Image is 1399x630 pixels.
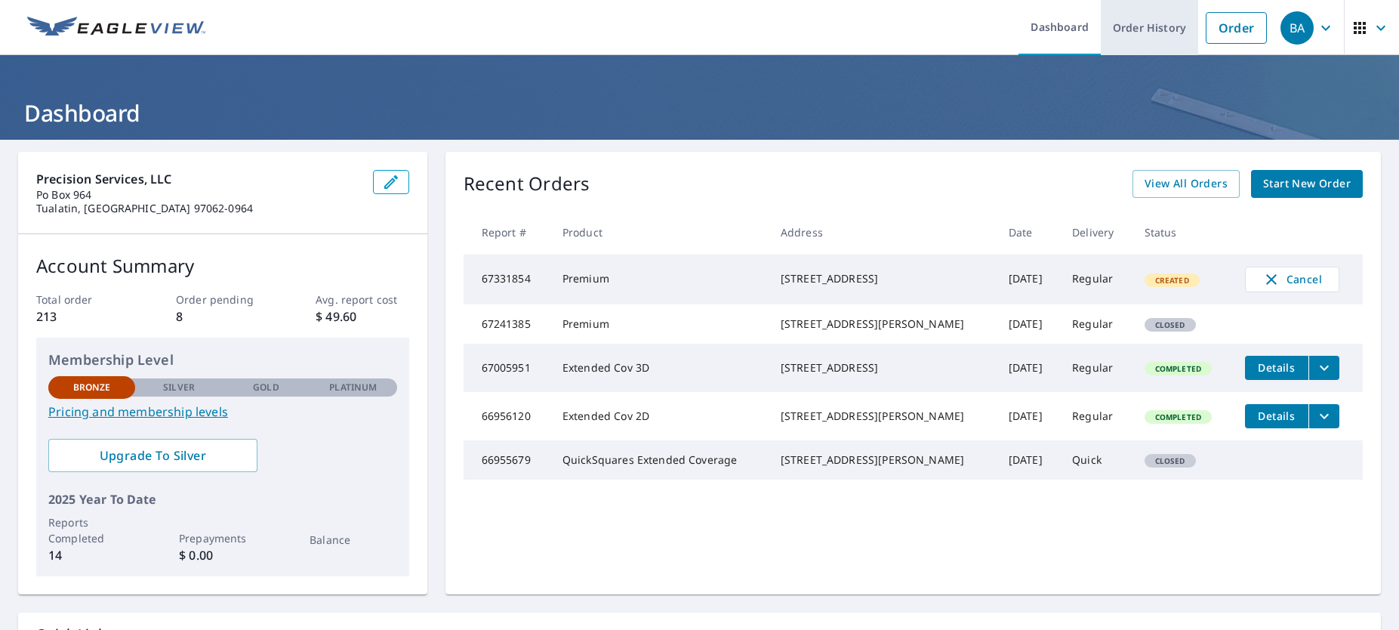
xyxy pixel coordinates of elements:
p: Total order [36,292,129,307]
td: Premium [550,304,769,344]
th: Status [1132,210,1233,255]
span: Details [1254,360,1299,375]
div: [STREET_ADDRESS][PERSON_NAME] [781,317,985,332]
td: [DATE] [997,304,1060,344]
p: Avg. report cost [316,292,408,307]
div: [STREET_ADDRESS][PERSON_NAME] [781,452,985,468]
div: [STREET_ADDRESS] [781,271,985,286]
span: Created [1146,275,1198,286]
a: View All Orders [1132,170,1240,198]
p: $ 49.60 [316,307,408,326]
p: 14 [48,546,135,564]
td: 67005951 [464,344,550,392]
p: Silver [163,381,195,394]
button: filesDropdownBtn-66956120 [1308,404,1339,428]
td: Regular [1060,304,1132,344]
td: 66956120 [464,392,550,440]
p: Tualatin, [GEOGRAPHIC_DATA] 97062-0964 [36,202,361,215]
span: Closed [1146,320,1194,330]
td: Regular [1060,344,1132,392]
td: [DATE] [997,344,1060,392]
span: Start New Order [1263,174,1351,193]
p: 8 [176,307,269,326]
th: Report # [464,210,550,255]
p: Prepayments [179,530,266,546]
th: Delivery [1060,210,1132,255]
span: Cancel [1261,270,1324,289]
td: Regular [1060,392,1132,440]
a: Start New Order [1251,170,1363,198]
a: Pricing and membership levels [48,403,397,421]
a: Order [1206,12,1267,44]
td: Extended Cov 3D [550,344,769,392]
th: Address [769,210,997,255]
td: 67331854 [464,255,550,304]
button: detailsBtn-66956120 [1245,404,1308,428]
p: Reports Completed [48,514,135,546]
button: Cancel [1245,267,1339,292]
p: Po Box 964 [36,188,361,202]
p: Recent Orders [464,170,590,198]
div: [STREET_ADDRESS][PERSON_NAME] [781,409,985,424]
td: [DATE] [997,255,1060,304]
span: Closed [1146,456,1194,466]
img: EV Logo [27,17,205,39]
td: 66955679 [464,440,550,480]
div: [STREET_ADDRESS] [781,360,985,375]
td: 67241385 [464,304,550,344]
td: Premium [550,255,769,304]
p: Platinum [329,381,377,394]
p: 2025 Year To Date [48,490,397,508]
td: Regular [1060,255,1132,304]
span: Details [1254,409,1299,423]
span: Completed [1146,412,1210,422]
td: Quick [1060,440,1132,480]
td: Extended Cov 2D [550,392,769,440]
th: Date [997,210,1060,255]
p: $ 0.00 [179,546,266,564]
p: Account Summary [36,252,409,279]
p: Bronze [73,381,111,394]
button: filesDropdownBtn-67005951 [1308,356,1339,380]
p: Membership Level [48,350,397,370]
td: QuickSquares Extended Coverage [550,440,769,480]
p: Order pending [176,292,269,307]
td: [DATE] [997,440,1060,480]
th: Product [550,210,769,255]
span: Completed [1146,363,1210,374]
td: [DATE] [997,392,1060,440]
p: 213 [36,307,129,326]
p: Gold [253,381,279,394]
h1: Dashboard [18,97,1381,128]
span: View All Orders [1145,174,1228,193]
a: Upgrade To Silver [48,439,257,472]
span: Upgrade To Silver [60,447,245,464]
p: Precision Services, LLC [36,170,361,188]
p: Balance [310,532,396,548]
button: detailsBtn-67005951 [1245,356,1308,380]
div: BA [1280,11,1314,45]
